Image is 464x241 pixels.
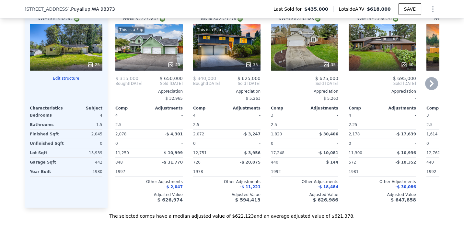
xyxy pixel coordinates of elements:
span: Bought [193,81,207,86]
span: $ 30,406 [319,132,338,136]
div: 1980 [67,167,102,176]
span: $ 144 [326,160,338,165]
span: $ 626,986 [313,197,338,202]
span: 0 [271,141,273,146]
span: Lotside ARV [339,6,367,12]
span: 0 [115,141,118,146]
div: Finished Sqft [30,130,65,139]
div: Adjusted Value [349,192,416,197]
div: [DATE] [115,81,143,86]
span: Sold [DATE] [349,81,416,86]
span: 4 [115,113,118,118]
div: - [228,111,261,120]
img: NWMLS Logo [393,17,398,22]
button: Show Options [426,3,439,16]
div: 4 [67,111,102,120]
div: NWMLS # 2371778 [201,16,243,22]
span: 17,248 [271,151,284,155]
button: SAVE [399,3,421,15]
span: 720 [193,160,201,165]
span: 440 [271,160,278,165]
div: Comp [115,106,149,111]
div: 2.5 [271,120,303,129]
div: 13,939 [67,148,102,157]
div: Adjusted Value [115,192,183,197]
div: Other Adjustments [271,179,338,184]
span: $ 315,000 [115,76,138,81]
div: [DATE] [193,81,220,86]
div: Adjustments [149,106,183,111]
span: -$ 10,081 [318,151,338,155]
div: Appreciation [115,89,183,94]
span: [STREET_ADDRESS] [25,6,70,12]
div: 25 [87,62,100,68]
span: 572 [349,160,356,165]
div: This is a Flip [118,27,145,33]
span: 848 [115,160,123,165]
div: Subject [66,106,102,111]
span: Sold [DATE] [271,81,338,86]
div: NWMLS # 2272847 [123,16,165,22]
span: Last Sold for [273,6,305,12]
div: - [384,120,416,129]
span: -$ 30,086 [395,185,416,189]
div: This is a Flip [196,27,222,33]
div: 2.25 [349,120,381,129]
div: NWMLS # 1952242 [38,16,79,22]
div: - [228,139,261,148]
div: 35 [323,62,336,68]
div: Comp [426,106,460,111]
span: $ 625,000 [238,76,261,81]
div: - [306,120,338,129]
div: NWMLS # 2353588 [279,16,320,22]
span: $ 625,000 [315,76,338,81]
span: -$ 31,770 [162,160,183,165]
div: Bedrooms [30,111,65,120]
span: 11,300 [349,151,362,155]
div: Adjusted Value [193,192,261,197]
div: 2.5 [426,120,459,129]
div: 1992 [271,167,303,176]
div: - [384,139,416,148]
span: 0 [349,141,351,146]
div: 2.5 [115,120,148,129]
span: -$ 11,221 [240,185,261,189]
div: Other Adjustments [349,179,416,184]
div: Appreciation [349,89,416,94]
div: Unfinished Sqft [30,139,65,148]
div: 0 [67,139,102,148]
span: 2,178 [349,132,360,136]
div: Other Adjustments [193,179,261,184]
div: 2.5 [193,120,226,129]
span: 1,614 [426,132,437,136]
button: Edit structure [30,76,102,81]
div: NWMLS # 2398370 [356,16,398,22]
span: 3 [271,113,273,118]
div: Adjustments [382,106,416,111]
div: - [228,167,261,176]
div: 1992 [426,167,459,176]
div: - [306,167,338,176]
img: NWMLS Logo [74,17,79,22]
span: 2,072 [193,132,204,136]
span: -$ 3,247 [243,132,261,136]
div: - [384,111,416,120]
span: $ 626,974 [157,197,183,202]
span: 2,078 [115,132,126,136]
span: $ 3,956 [244,151,261,155]
div: - [150,120,183,129]
div: 40 [168,62,180,68]
div: Year Built [30,167,65,176]
div: Adjustments [227,106,261,111]
div: 442 [67,158,102,167]
span: $ 340,000 [193,76,216,81]
div: 1997 [115,167,148,176]
div: 2,045 [67,130,102,139]
div: Comp [193,106,227,111]
div: The selected comps have a median adjusted value of $622,123 and an average adjusted value of $621... [25,208,439,219]
img: NWMLS Logo [315,17,320,22]
img: NWMLS Logo [160,17,165,22]
span: 12,760 [426,151,440,155]
span: -$ 4,301 [165,132,183,136]
div: Comp [349,106,382,111]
